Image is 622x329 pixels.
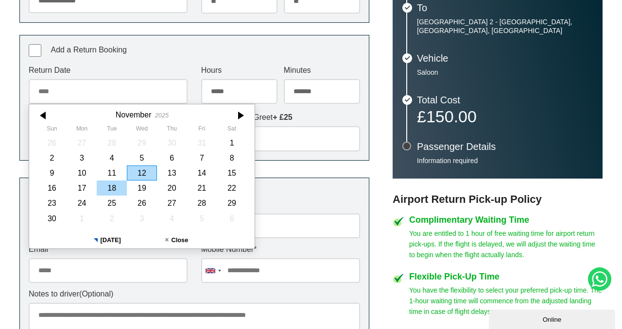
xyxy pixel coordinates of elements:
[417,17,593,35] p: [GEOGRAPHIC_DATA] 2 - [GEOGRAPHIC_DATA], [GEOGRAPHIC_DATA], [GEOGRAPHIC_DATA]
[29,290,360,298] label: Notes to driver
[426,107,477,126] span: 150.00
[29,66,188,74] label: Return Date
[201,246,360,253] label: Mobile Number
[409,272,603,281] h4: Flexible Pick-Up Time
[284,66,360,74] label: Minutes
[201,114,360,121] label: Return Meet & Greet
[202,259,224,282] div: United Kingdom: +44
[417,110,593,123] p: £
[29,44,41,57] input: Add a Return Booking
[409,215,603,224] h4: Complimentary Waiting Time
[29,246,188,253] label: Email
[79,290,113,298] span: (Optional)
[417,156,593,165] p: Information required
[417,142,593,151] h3: Passenger Details
[273,113,292,121] strong: + £25
[417,53,593,63] h3: Vehicle
[393,193,603,206] h3: Airport Return Pick-up Policy
[51,46,127,54] span: Add a Return Booking
[409,285,603,317] p: You have the flexibility to select your preferred pick-up time. The 1-hour waiting time will comm...
[409,228,603,260] p: You are entitled to 1 hour of free waiting time for airport return pick-ups. If the flight is del...
[201,66,277,74] label: Hours
[417,95,593,105] h3: Total Cost
[417,68,593,77] p: Saloon
[489,308,617,329] iframe: chat widget
[417,3,593,13] h3: To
